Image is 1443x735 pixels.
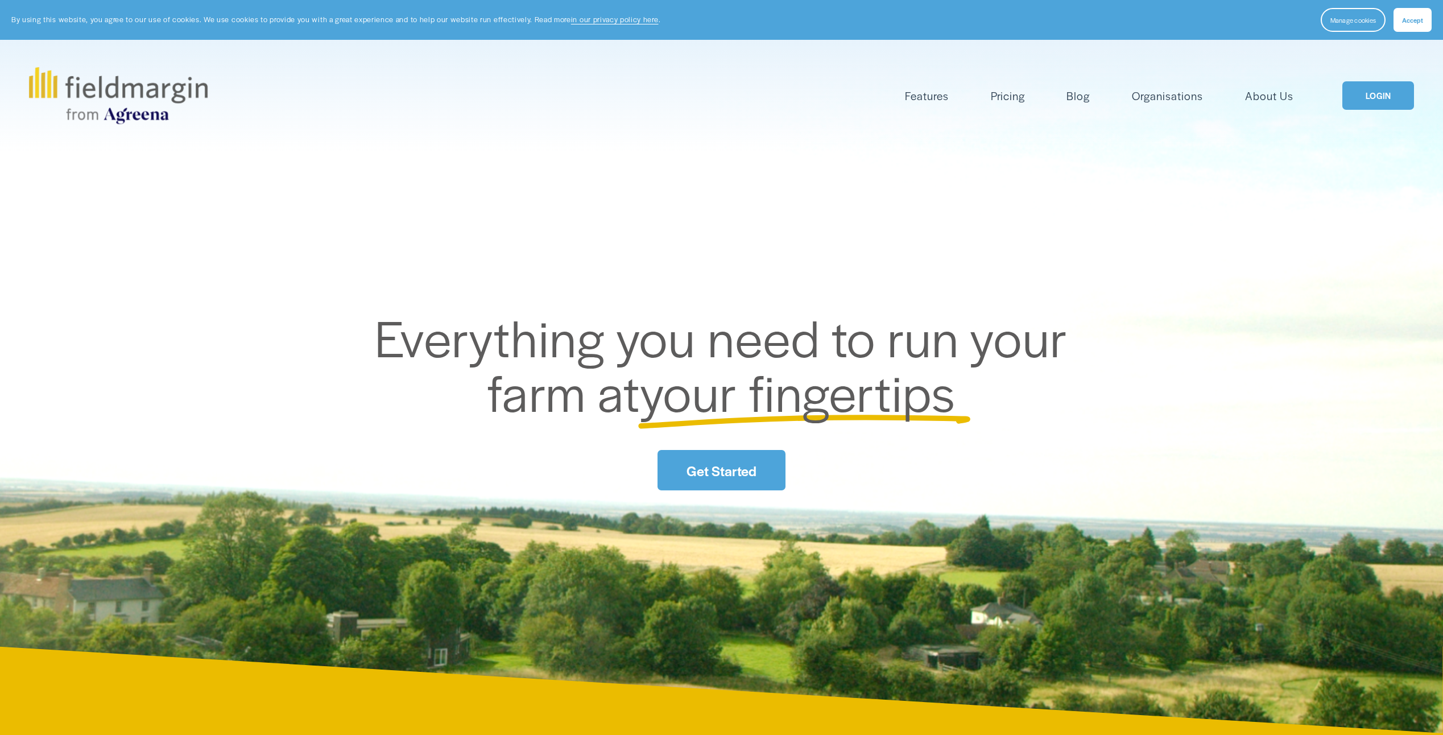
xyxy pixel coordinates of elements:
[1330,15,1376,24] span: Manage cookies
[658,450,785,490] a: Get Started
[1066,86,1090,105] a: Blog
[1132,86,1203,105] a: Organisations
[11,14,660,25] p: By using this website, you agree to our use of cookies. We use cookies to provide you with a grea...
[571,14,659,24] a: in our privacy policy here
[29,67,208,124] img: fieldmargin.com
[1402,15,1423,24] span: Accept
[375,301,1080,427] span: Everything you need to run your farm at
[640,356,956,427] span: your fingertips
[905,86,949,105] a: folder dropdown
[1245,86,1293,105] a: About Us
[905,88,949,104] span: Features
[1394,8,1432,32] button: Accept
[991,86,1025,105] a: Pricing
[1342,81,1414,110] a: LOGIN
[1321,8,1386,32] button: Manage cookies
